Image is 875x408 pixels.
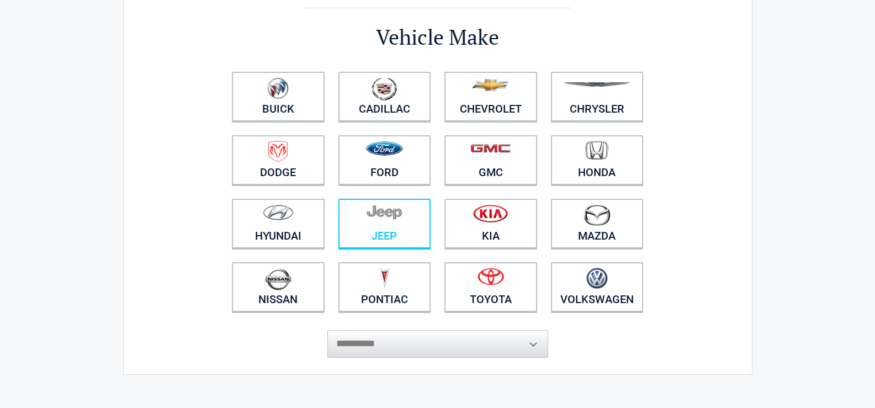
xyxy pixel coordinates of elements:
[444,135,537,185] a: GMC
[232,72,325,121] a: Buick
[263,204,294,220] img: hyundai
[470,144,511,153] img: gmc
[551,262,644,312] a: Volkswagen
[472,79,509,91] img: chevrolet
[583,204,611,226] img: mazda
[372,77,397,100] img: cadillac
[585,141,608,160] img: honda
[338,199,431,248] a: Jeep
[473,204,508,222] img: kia
[232,135,325,185] a: Dodge
[478,268,504,285] img: toyota
[232,199,325,248] a: Hyundai
[268,141,288,162] img: dodge
[551,72,644,121] a: Chrysler
[444,72,537,121] a: Chevrolet
[338,72,431,121] a: Cadillac
[367,204,402,220] img: jeep
[551,199,644,248] a: Mazda
[338,262,431,312] a: Pontiac
[265,268,291,290] img: nissan
[366,141,403,156] img: ford
[586,268,608,289] img: volkswagen
[232,262,325,312] a: Nissan
[225,23,650,51] h2: Vehicle Make
[267,77,289,99] img: buick
[551,135,644,185] a: Honda
[338,135,431,185] a: Ford
[444,262,537,312] a: Toyota
[379,268,390,289] img: pontiac
[563,82,630,87] img: chrysler
[444,199,537,248] a: Kia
